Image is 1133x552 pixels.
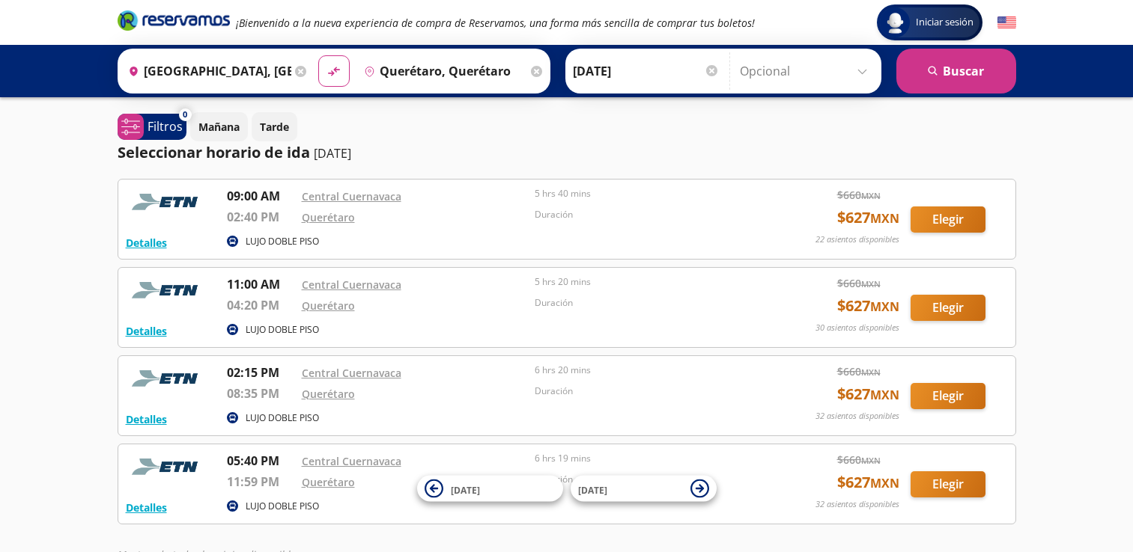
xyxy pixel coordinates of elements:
[535,452,761,465] p: 6 hrs 19 mins
[252,112,297,141] button: Tarde
[815,322,899,334] p: 30 asientos disponibles
[227,384,294,402] p: 08:35 PM
[126,275,208,305] img: RESERVAMOS
[861,278,881,289] small: MXN
[837,364,881,379] span: $ 660
[190,112,248,141] button: Mañana
[535,208,761,221] p: Duración
[148,117,183,135] p: Filtros
[246,411,319,425] p: LUJO DOBLE PISO
[837,187,881,203] span: $ 660
[183,108,187,121] span: 0
[571,476,717,502] button: [DATE]
[837,275,881,291] span: $ 660
[535,296,761,310] p: Duración
[451,483,480,496] span: [DATE]
[870,298,899,315] small: MXN
[302,366,401,380] a: Central Cuernavaca
[861,367,881,378] small: MXN
[837,295,899,317] span: $ 627
[837,452,881,467] span: $ 660
[302,298,355,313] a: Querétaro
[535,187,761,200] p: 5 hrs 40 mins
[911,471,985,497] button: Elegir
[126,500,167,515] button: Detalles
[126,452,208,482] img: RESERVAMOS
[535,384,761,398] p: Duración
[911,295,985,321] button: Elegir
[122,52,291,90] input: Buscar Origen
[417,476,563,502] button: [DATE]
[198,119,240,135] p: Mañana
[302,454,401,468] a: Central Cuernavaca
[227,473,294,491] p: 11:59 PM
[260,119,289,135] p: Tarde
[302,475,355,489] a: Querétaro
[578,483,607,496] span: [DATE]
[911,206,985,233] button: Elegir
[314,144,351,162] p: [DATE]
[227,187,294,205] p: 09:00 AM
[861,190,881,201] small: MXN
[740,52,874,90] input: Opcional
[227,275,294,293] p: 11:00 AM
[358,52,527,90] input: Buscar Destino
[227,364,294,381] p: 02:15 PM
[118,141,310,164] p: Seleccionar horario de ida
[227,296,294,314] p: 04:20 PM
[126,323,167,339] button: Detalles
[118,9,230,36] a: Brand Logo
[126,235,167,251] button: Detalles
[118,9,230,31] i: Brand Logo
[236,16,755,30] em: ¡Bienvenido a la nueva experiencia de compra de Reservamos, una forma más sencilla de comprar tus...
[573,52,720,90] input: Elegir Fecha
[535,473,761,486] p: Duración
[815,498,899,511] p: 32 asientos disponibles
[815,410,899,423] p: 32 asientos disponibles
[911,383,985,409] button: Elegir
[246,500,319,513] p: LUJO DOBLE PISO
[870,475,899,491] small: MXN
[837,383,899,405] span: $ 627
[837,471,899,494] span: $ 627
[246,323,319,337] p: LUJO DOBLE PISO
[997,13,1016,32] button: English
[861,455,881,466] small: MXN
[870,210,899,227] small: MXN
[896,49,1016,93] button: Buscar
[535,275,761,289] p: 5 hrs 20 mins
[815,233,899,246] p: 22 asientos disponibles
[126,364,208,393] img: RESERVAMOS
[302,210,355,224] a: Querétaro
[302,189,401,203] a: Central Cuernavaca
[302,277,401,292] a: Central Cuernavaca
[246,235,319,248] p: LUJO DOBLE PISO
[302,387,355,401] a: Querétaro
[870,387,899,403] small: MXN
[837,206,899,229] span: $ 627
[126,187,208,217] img: RESERVAMOS
[126,411,167,427] button: Detalles
[535,364,761,377] p: 6 hrs 20 mins
[227,452,294,470] p: 05:40 PM
[118,114,186,140] button: 0Filtros
[910,15,979,30] span: Iniciar sesión
[227,208,294,226] p: 02:40 PM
